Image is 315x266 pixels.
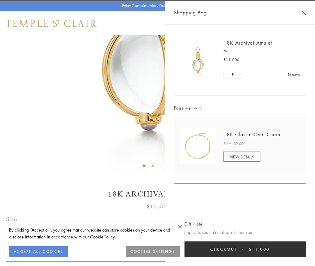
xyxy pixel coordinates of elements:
[174,220,202,228] button: Add Gift Note
[223,131,280,138] a: 18K Classic Oval Chain
[180,128,216,164] img: N88865-OV18
[9,246,68,257] button: ACCEPT ALL COOKIES
[288,71,300,78] a: Remove
[223,40,272,46] a: 18K Archival Amulet
[126,246,180,257] button: COOKIES SETTINGS
[180,42,216,78] img: 18K Archival Amulet
[236,71,242,78] a: Set quantity to 2
[230,154,254,160] span: VIEW DETAILS
[224,71,230,78] a: Set quantity to 0
[9,226,180,240] div: By clicking “Accept all”, you agree that our website can store cookies on your device and disclos...
[223,48,300,54] p: M
[174,105,306,111] span: Pairs well with
[6,20,97,27] img: Temple St. Clair
[223,141,245,147] span: From: $9,000
[174,229,306,236] p: Shipping & taxes calculated at checkout
[122,3,190,9] p: Enjoy Complimentary Delivery & Returns
[223,57,239,63] span: $11,000
[174,241,306,257] button: Checkout $11,000
[301,10,306,15] button: Close Shopping Bag
[6,189,309,199] h1: 18K Archival Amulet
[147,202,168,210] span: $11,000
[223,152,260,162] a: VIEW DETAILS
[174,9,207,16] span: Shopping Bag
[210,246,237,253] span: Checkout
[249,246,270,253] span: $11,000
[6,214,19,224] span: Size:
